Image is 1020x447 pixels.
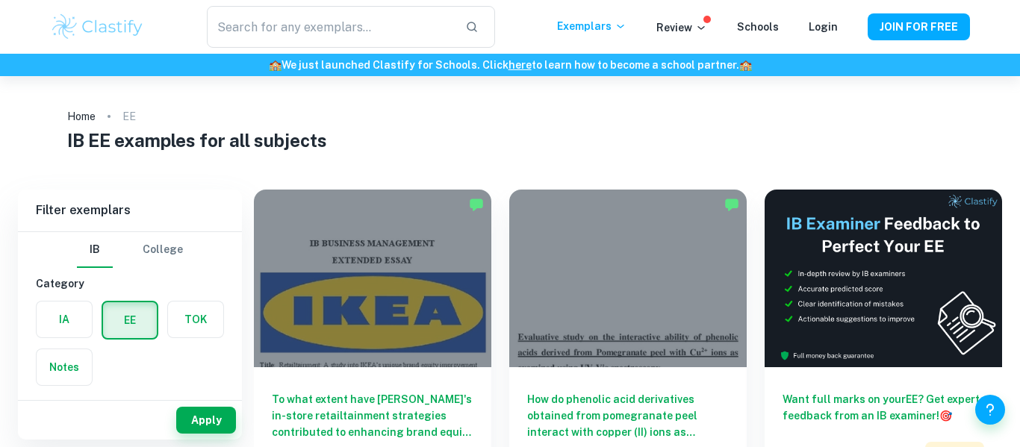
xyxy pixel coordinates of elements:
button: College [143,232,183,268]
button: IB [77,232,113,268]
p: Exemplars [557,18,626,34]
button: TOK [168,301,223,337]
img: Clastify logo [50,12,145,42]
img: Marked [469,197,484,212]
div: Filter type choice [77,232,183,268]
button: JOIN FOR FREE [868,13,970,40]
button: EE [103,302,157,338]
img: Marked [724,197,739,212]
img: Thumbnail [765,190,1002,367]
button: Help and Feedback [975,395,1005,425]
input: Search for any exemplars... [207,6,453,48]
a: Schools [737,21,779,33]
h6: Filter exemplars [18,190,242,231]
span: 🏫 [739,59,752,71]
button: IA [37,301,92,337]
p: Review [656,19,707,36]
a: Home [67,106,96,127]
a: Login [809,21,838,33]
h6: We just launched Clastify for Schools. Click to learn how to become a school partner. [3,57,1017,73]
button: Notes [37,349,92,385]
span: 🎯 [939,410,952,422]
h6: Want full marks on your EE ? Get expert feedback from an IB examiner! [783,391,984,424]
h6: How do phenolic acid derivatives obtained from pomegranate peel interact with copper (II) ions as... [527,391,729,440]
h6: Category [36,275,224,292]
a: here [509,59,532,71]
p: EE [122,108,136,125]
span: 🏫 [269,59,282,71]
h6: To what extent have [PERSON_NAME]'s in-store retailtainment strategies contributed to enhancing b... [272,391,473,440]
h1: IB EE examples for all subjects [67,127,953,154]
button: Apply [176,407,236,434]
